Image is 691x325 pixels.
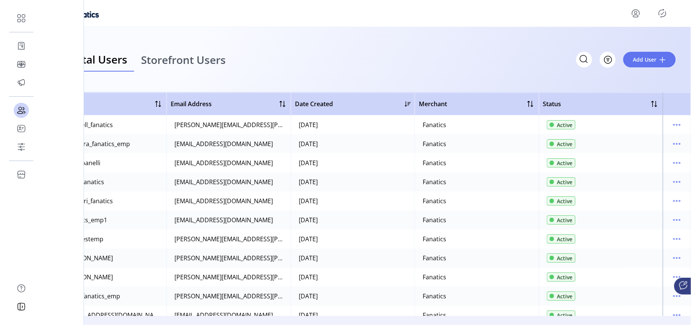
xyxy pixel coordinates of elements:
button: menu [671,195,683,207]
td: [DATE] [291,210,415,229]
td: [DATE] [291,115,415,134]
span: Active [557,140,573,148]
span: Active [557,121,573,129]
div: [PERSON_NAME] [66,272,113,282]
div: anowell_fanatics [66,120,113,129]
div: [EMAIL_ADDRESS][DOMAIN_NAME] [174,177,273,186]
button: menu [671,233,683,245]
span: Add User [633,56,657,64]
div: [PERSON_NAME][EMAIL_ADDRESS][PERSON_NAME][DOMAIN_NAME] [174,234,283,244]
span: Email Address [171,99,212,108]
div: Fanatics [423,234,446,244]
div: Fanatics [423,177,446,186]
span: Active [557,273,573,281]
div: [EMAIL_ADDRESS][DOMAIN_NAME] [174,196,273,206]
td: [DATE] [291,287,415,306]
span: Active [557,235,573,243]
button: menu [671,176,683,188]
a: Storefront Users [134,48,233,72]
span: Active [557,159,573,167]
div: [EMAIL_ADDRESS][DOMAIN_NAME] [66,311,159,320]
span: Active [557,311,573,319]
div: [EMAIL_ADDRESS][DOMAIN_NAME] [174,139,273,148]
button: menu [671,119,683,131]
span: Active [557,178,573,186]
td: [DATE] [291,268,415,287]
button: Filter Button [600,52,616,68]
button: menu [671,157,683,169]
td: [DATE] [291,306,415,325]
div: Fanatics [423,120,446,129]
div: eliquori_fanatics [66,196,113,206]
button: menu [630,7,642,19]
span: Storefront Users [141,54,226,65]
span: Active [557,197,573,205]
span: Status [543,99,561,108]
div: mmarra_fanatics_emp [66,139,130,148]
div: [PERSON_NAME][EMAIL_ADDRESS][PERSON_NAME][DOMAIN_NAME] [174,120,283,129]
div: Fanatics [423,196,446,206]
div: Fanatics [423,272,446,282]
span: Merchant [419,99,447,108]
div: [EMAIL_ADDRESS][DOMAIN_NAME] [174,215,273,225]
div: Fanatics [423,215,446,225]
span: Active [557,216,573,224]
td: [DATE] [291,191,415,210]
button: menu [671,214,683,226]
div: [PERSON_NAME][EMAIL_ADDRESS][PERSON_NAME][DOMAIN_NAME] [174,272,283,282]
td: [DATE] [291,134,415,153]
button: menu [671,271,683,283]
button: menu [671,138,683,150]
div: [PERSON_NAME] [66,253,113,263]
div: Fanatics [423,311,446,320]
button: menu [671,290,683,302]
button: Publisher Panel [656,7,669,19]
td: [DATE] [291,153,415,172]
span: Portal Users [65,54,127,65]
div: Fanatics [423,158,446,167]
div: fanatics_emp1 [66,215,107,225]
span: Active [557,292,573,300]
a: Portal Users [58,48,134,72]
div: [EMAIL_ADDRESS][DOMAIN_NAME] [174,311,273,320]
div: Fanatics [423,292,446,301]
button: Add User [623,52,676,67]
button: menu [671,309,683,321]
div: [EMAIL_ADDRESS][DOMAIN_NAME] [174,158,273,167]
div: seantestemp [66,234,103,244]
td: [DATE] [291,229,415,249]
div: jkerr_fanatics [66,177,104,186]
td: [DATE] [291,172,415,191]
td: [DATE] [291,249,415,268]
div: Fanatics [423,253,446,263]
div: [PERSON_NAME][EMAIL_ADDRESS][PERSON_NAME][DOMAIN_NAME] [174,253,283,263]
div: [PERSON_NAME][EMAIL_ADDRESS][PERSON_NAME][DOMAIN_NAME] [174,292,283,301]
input: Search [576,52,592,68]
div: sean_fanatics_emp [66,292,120,301]
button: menu [671,252,683,264]
div: Fanatics [423,139,446,148]
span: Active [557,254,573,262]
span: Date Created [295,99,333,108]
